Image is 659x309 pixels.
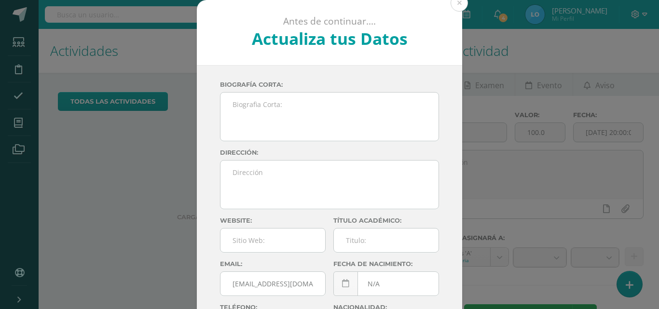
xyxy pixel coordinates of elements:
label: Email: [220,260,326,268]
p: Antes de continuar.... [223,15,437,27]
input: Correo Electronico: [220,272,325,296]
label: Título académico: [333,217,439,224]
label: Website: [220,217,326,224]
input: Titulo: [334,228,439,252]
input: Sitio Web: [220,228,325,252]
label: Fecha de nacimiento: [333,260,439,268]
label: Biografía corta: [220,81,439,88]
input: Fecha de Nacimiento: [334,272,439,296]
label: Dirección: [220,149,439,156]
h2: Actualiza tus Datos [223,27,437,50]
